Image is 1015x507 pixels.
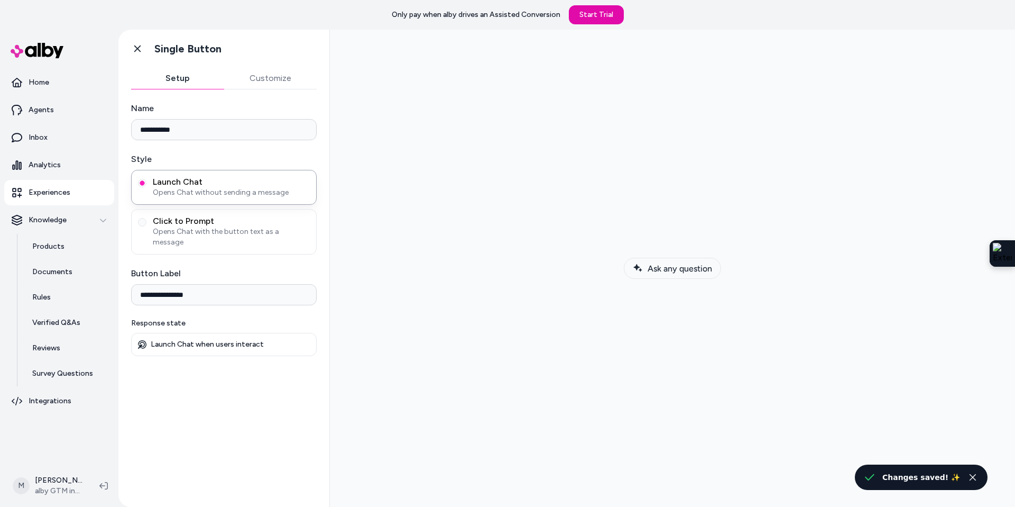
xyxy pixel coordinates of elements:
[32,267,72,277] p: Documents
[22,285,114,310] a: Rules
[4,180,114,205] a: Experiences
[153,187,310,198] span: Opens Chat without sending a message
[22,259,114,285] a: Documents
[4,207,114,233] button: Knowledge
[35,486,82,496] span: alby GTM internal
[22,336,114,361] a: Reviews
[29,396,71,406] p: Integrations
[29,105,54,115] p: Agents
[22,361,114,386] a: Survey Questions
[153,227,310,248] span: Opens Chat with the button text as a message
[138,179,146,187] button: Launch ChatOpens Chat without sending a message
[966,471,979,484] button: Close toast
[22,310,114,336] a: Verified Q&As
[569,5,624,24] a: Start Trial
[153,177,310,187] span: Launch Chat
[29,132,48,143] p: Inbox
[153,216,310,227] span: Click to Prompt
[882,471,960,484] div: Changes saved! ✨
[13,477,30,494] span: M
[35,475,82,486] p: [PERSON_NAME]
[32,292,51,303] p: Rules
[4,97,114,123] a: Agents
[154,42,222,56] h1: Single Button
[32,241,64,252] p: Products
[131,267,317,280] label: Button Label
[32,368,93,379] p: Survey Questions
[131,318,317,329] p: Response state
[131,68,224,89] button: Setup
[138,218,146,227] button: Click to PromptOpens Chat with the button text as a message
[131,153,317,166] label: Style
[29,160,61,170] p: Analytics
[151,340,264,349] p: Launch Chat when users interact
[224,68,317,89] button: Customize
[4,125,114,150] a: Inbox
[993,243,1012,264] img: Extension Icon
[32,318,80,328] p: Verified Q&As
[6,469,91,503] button: M[PERSON_NAME]alby GTM internal
[32,343,60,354] p: Reviews
[29,187,70,198] p: Experiences
[22,234,114,259] a: Products
[392,10,560,20] p: Only pay when alby drives an Assisted Conversion
[131,102,317,115] label: Name
[11,43,63,58] img: alby Logo
[29,77,49,88] p: Home
[4,152,114,178] a: Analytics
[4,388,114,414] a: Integrations
[4,70,114,95] a: Home
[29,215,67,225] p: Knowledge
